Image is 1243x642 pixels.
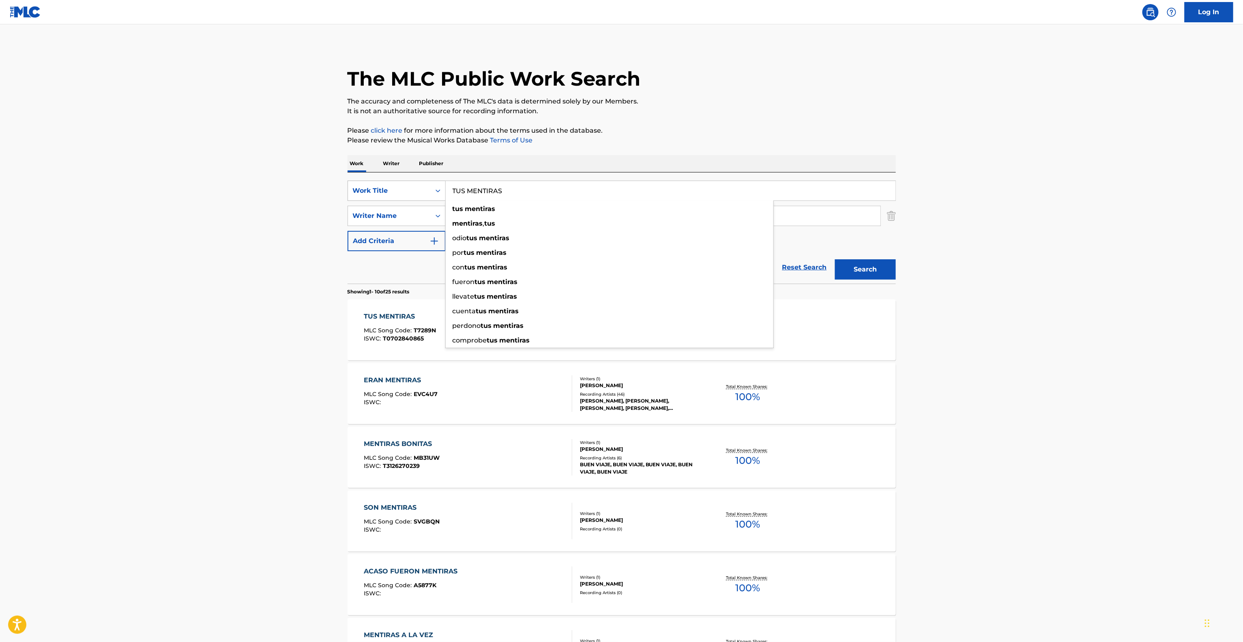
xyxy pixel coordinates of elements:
[1142,4,1159,20] a: Public Search
[348,126,896,136] p: Please for more information about the terms used in the database.
[453,336,487,344] span: comprobe
[348,67,641,91] h1: The MLC Public Work Search
[489,136,533,144] a: Terms of Use
[487,293,517,300] strong: mentiras
[353,211,426,221] div: Writer Name
[364,454,414,461] span: MLC Song Code :
[465,263,476,271] strong: tus
[580,526,702,532] div: Recording Artists ( 0 )
[414,327,436,334] span: T7289N
[348,181,896,284] form: Search Form
[580,397,702,412] div: [PERSON_NAME], [PERSON_NAME], [PERSON_NAME], [PERSON_NAME], [PERSON_NAME]
[465,205,496,213] strong: mentiras
[489,307,519,315] strong: mentiras
[348,231,446,251] button: Add Criteria
[1185,2,1233,22] a: Log In
[348,288,410,295] p: Showing 1 - 10 of 25 results
[371,127,403,134] a: click here
[453,293,474,300] span: llevate
[580,376,702,382] div: Writers ( 1 )
[453,249,464,256] span: por
[348,363,896,424] a: ERAN MENTIRASMLC Song Code:EVC4U7ISWC:Writers (1)[PERSON_NAME]Recording Artists (46)[PERSON_NAME]...
[383,462,420,470] span: T3126270239
[453,322,481,330] span: perdono
[348,554,896,615] a: ACASO FUERON MENTIRASMLC Song Code:A5877KISWC:Writers (1)[PERSON_NAME]Recording Artists (0)Total ...
[453,263,465,271] span: con
[364,399,383,406] span: ISWC :
[487,278,518,286] strong: mentiras
[474,293,485,300] strong: tus
[726,447,770,453] p: Total Known Shares:
[580,391,702,397] div: Recording Artists ( 46 )
[348,491,896,552] a: SON MENTIRASMLC Song Code:SVGBQNISWC:Writers (1)[PERSON_NAME]Recording Artists (0)Total Known Sha...
[464,249,475,256] strong: tus
[348,427,896,488] a: MENTIRAS BONITASMLC Song Code:MB31UWISWC:T3126270239Writers (1)[PERSON_NAME]Recording Artists (6)...
[736,453,760,468] span: 100 %
[726,383,770,390] p: Total Known Shares:
[467,234,478,242] strong: tus
[364,335,383,342] span: ISWC :
[580,574,702,580] div: Writers ( 1 )
[580,446,702,453] div: [PERSON_NAME]
[485,220,496,227] strong: tus
[353,186,426,196] div: Work Title
[580,590,702,596] div: Recording Artists ( 0 )
[348,136,896,145] p: Please review the Musical Works Database
[778,259,831,276] a: Reset Search
[481,322,492,330] strong: tus
[364,590,383,597] span: ISWC :
[414,518,440,525] span: SVGBQN
[348,155,366,172] p: Work
[1205,611,1210,636] div: Drag
[348,106,896,116] p: It is not an authoritative source for recording information.
[580,517,702,524] div: [PERSON_NAME]
[580,461,702,476] div: BUEN VIAJE, BUEN VIAJE, BUEN VIAJE, BUEN VIAJE, BUEN VIAJE
[476,307,487,315] strong: tus
[477,249,507,256] strong: mentiras
[1164,4,1180,20] div: Help
[364,582,414,589] span: MLC Song Code :
[500,336,530,344] strong: mentiras
[580,382,702,389] div: [PERSON_NAME]
[580,455,702,461] div: Recording Artists ( 6 )
[475,278,486,286] strong: tus
[364,526,383,533] span: ISWC :
[477,263,508,271] strong: mentiras
[364,630,437,640] div: MENTIRAS A LA VEZ
[453,205,464,213] strong: tus
[453,234,467,242] span: odio
[364,503,440,513] div: SON MENTIRAS
[364,439,440,449] div: MENTIRAS BONITAS
[487,336,498,344] strong: tus
[414,454,440,461] span: MB31UW
[1202,603,1243,642] iframe: Chat Widget
[383,335,424,342] span: T0702840865
[364,462,383,470] span: ISWC :
[364,312,436,321] div: TUS MENTIRAS
[381,155,402,172] p: Writer
[483,220,485,227] span: ,
[10,6,41,18] img: MLC Logo
[835,259,896,280] button: Search
[453,220,483,227] strong: mentiras
[494,322,524,330] strong: mentiras
[348,299,896,360] a: TUS MENTIRASMLC Song Code:T7289NISWC:T0702840865Writers (1)[PERSON_NAME]Recording Artists (1456)L...
[580,580,702,588] div: [PERSON_NAME]
[736,517,760,532] span: 100 %
[414,390,438,398] span: EVC4U7
[736,390,760,404] span: 100 %
[429,236,439,246] img: 9d2ae6d4665cec9f34b9.svg
[453,278,475,286] span: fueron
[414,582,436,589] span: A5877K
[726,575,770,581] p: Total Known Shares:
[364,375,438,385] div: ERAN MENTIRAS
[479,234,510,242] strong: mentiras
[580,439,702,446] div: Writers ( 1 )
[1167,7,1176,17] img: help
[1146,7,1155,17] img: search
[453,307,476,315] span: cuenta
[887,206,896,226] img: Delete Criterion
[364,567,462,576] div: ACASO FUERON MENTIRAS
[417,155,446,172] p: Publisher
